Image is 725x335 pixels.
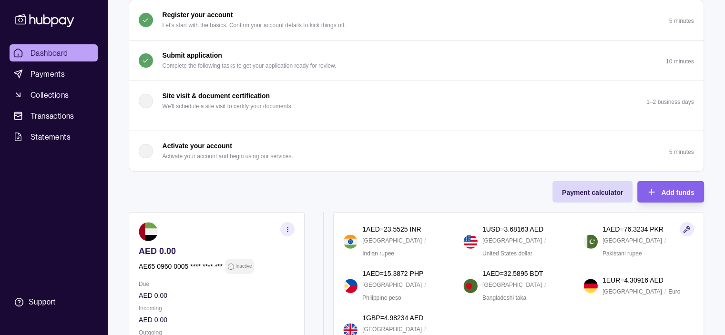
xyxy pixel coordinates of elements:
p: United States dollar [482,248,532,259]
p: Incoming [139,303,295,314]
p: / [664,235,666,246]
button: Add funds [637,181,704,203]
button: Site visit & document certification We'll schedule a site visit to certify your documents.1–2 bus... [129,81,704,121]
p: Euro [668,286,680,297]
p: Activate your account [163,141,232,151]
p: AED 0.00 [139,315,295,325]
p: Site visit & document certification [163,91,270,101]
span: Statements [31,131,71,142]
p: [GEOGRAPHIC_DATA] [362,324,422,335]
a: Support [10,292,98,312]
p: [GEOGRAPHIC_DATA] [602,286,662,297]
p: Complete the following tasks to get your application ready for review. [163,61,337,71]
button: Activate your account Activate your account and begin using our services.5 minutes [129,131,704,171]
p: 1 USD = 3.68163 AED [482,224,543,234]
p: / [544,280,546,290]
p: 10 minutes [666,58,694,65]
p: 1 AED = 76.3234 PKR [602,224,664,234]
img: ae [139,222,158,241]
img: bd [463,279,478,293]
img: pk [583,234,598,249]
span: Dashboard [31,47,68,59]
p: Inactive [235,261,251,272]
p: / [424,324,426,335]
p: [GEOGRAPHIC_DATA] [362,235,422,246]
p: We'll schedule a site visit to certify your documents. [163,101,293,112]
p: [GEOGRAPHIC_DATA] [362,280,422,290]
img: in [343,234,357,249]
a: Dashboard [10,44,98,61]
img: de [583,279,598,293]
p: [GEOGRAPHIC_DATA] [482,280,542,290]
div: Support [29,297,55,307]
p: Submit application [163,50,222,61]
p: Bangladeshi taka [482,293,526,303]
span: Collections [31,89,69,101]
p: Due [139,279,295,289]
a: Transactions [10,107,98,124]
span: Add funds [661,189,694,196]
p: / [664,286,666,297]
p: Pakistani rupee [602,248,642,259]
button: Payment calculator [552,181,633,203]
p: 5 minutes [669,149,694,155]
span: Payments [31,68,65,80]
span: Transactions [31,110,74,122]
p: Activate your account and begin using our services. [163,151,293,162]
p: 1–2 business days [646,99,694,105]
p: AED 0.00 [139,246,295,256]
p: 1 GBP = 4.98234 AED [362,313,423,323]
a: Collections [10,86,98,103]
p: / [424,280,426,290]
span: Payment calculator [562,189,623,196]
p: / [424,235,426,246]
p: [GEOGRAPHIC_DATA] [482,235,542,246]
p: 1 AED = 32.5895 BDT [482,268,543,279]
p: Let's start with the basics. Confirm your account details to kick things off. [163,20,346,30]
a: Payments [10,65,98,82]
div: Site visit & document certification We'll schedule a site visit to certify your documents.1–2 bus... [129,121,704,131]
a: Statements [10,128,98,145]
p: AED 0.00 [139,290,295,301]
img: ph [343,279,357,293]
p: Register your account [163,10,233,20]
p: Indian rupee [362,248,394,259]
p: 1 EUR = 4.30916 AED [602,275,664,285]
p: [GEOGRAPHIC_DATA] [602,235,662,246]
p: / [544,235,546,246]
p: Philippine peso [362,293,401,303]
button: Submit application Complete the following tasks to get your application ready for review.10 minutes [129,41,704,81]
p: 5 minutes [669,18,694,24]
p: 1 AED = 15.3872 PHP [362,268,423,279]
p: 1 AED = 23.5525 INR [362,224,421,234]
img: us [463,234,478,249]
